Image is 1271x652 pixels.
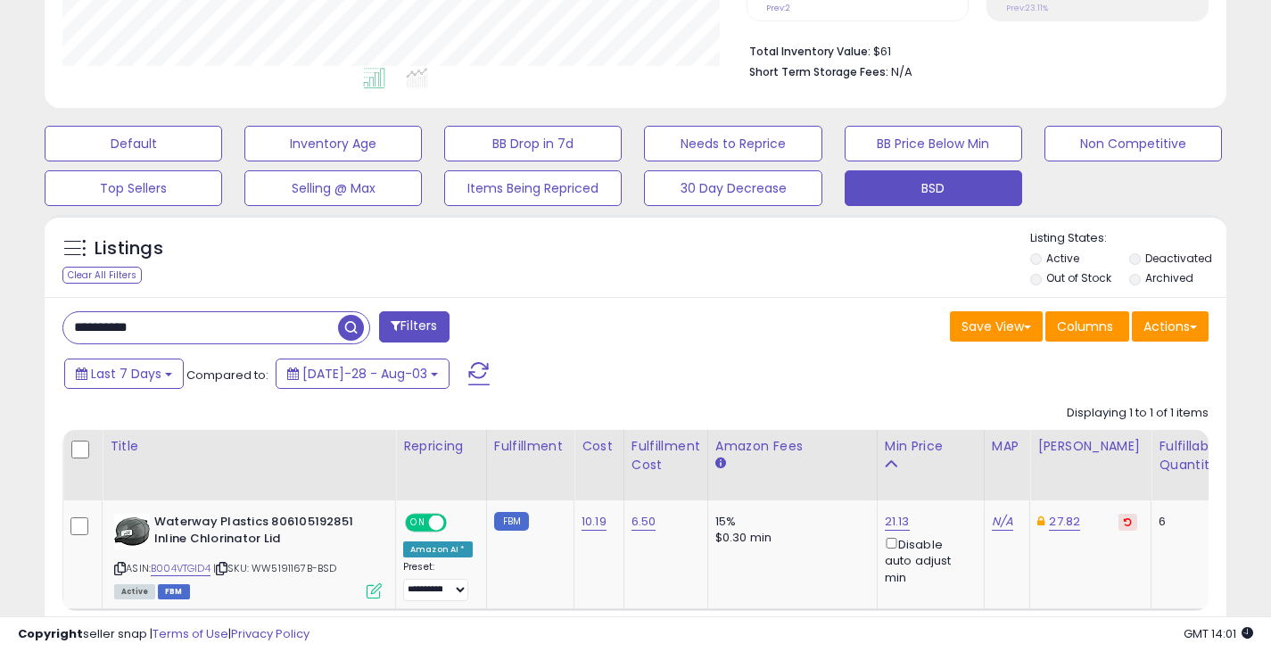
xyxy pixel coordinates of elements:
div: [PERSON_NAME] [1037,437,1143,456]
div: Displaying 1 to 1 of 1 items [1067,405,1209,422]
div: seller snap | | [18,626,309,643]
h5: Listings [95,236,163,261]
button: Save View [950,311,1043,342]
small: FBM [494,512,529,531]
div: Min Price [885,437,977,456]
button: Items Being Repriced [444,170,622,206]
div: Clear All Filters [62,267,142,284]
span: | SKU: WW5191167B-BSD [213,561,337,575]
a: Terms of Use [153,625,228,642]
button: Filters [379,311,449,343]
span: Last 7 Days [91,365,161,383]
div: Title [110,437,388,456]
div: ASIN: [114,514,382,597]
div: 15% [715,514,863,530]
div: Fulfillment [494,437,566,456]
div: Fulfillment Cost [631,437,700,475]
a: 10.19 [582,513,607,531]
label: Out of Stock [1046,270,1111,285]
button: Non Competitive [1044,126,1222,161]
div: Amazon Fees [715,437,870,456]
button: BSD [845,170,1022,206]
a: B004VTGID4 [151,561,210,576]
b: Waterway Plastics 806105192851 Inline Chlorinator Lid [154,514,371,551]
label: Archived [1145,270,1193,285]
b: Short Term Storage Fees: [749,64,888,79]
div: Amazon AI * [403,541,473,557]
p: Listing States: [1030,230,1226,247]
button: Default [45,126,222,161]
button: Top Sellers [45,170,222,206]
img: 416KJGdhTbL._SL40_.jpg [114,514,150,549]
button: [DATE]-28 - Aug-03 [276,359,450,389]
div: Repricing [403,437,479,456]
a: 6.50 [631,513,656,531]
small: Amazon Fees. [715,456,726,472]
a: 27.82 [1049,513,1080,531]
button: BB Price Below Min [845,126,1022,161]
div: Disable auto adjust min [885,534,970,586]
button: Columns [1045,311,1129,342]
span: OFF [444,516,473,531]
a: Privacy Policy [231,625,309,642]
span: FBM [158,584,190,599]
b: Total Inventory Value: [749,44,871,59]
button: Actions [1132,311,1209,342]
div: $0.30 min [715,530,863,546]
span: ON [407,516,429,531]
button: Needs to Reprice [644,126,821,161]
small: Prev: 23.11% [1006,3,1048,13]
small: Prev: 2 [766,3,790,13]
a: N/A [992,513,1013,531]
span: Columns [1057,318,1113,335]
div: Fulfillable Quantity [1159,437,1220,475]
div: Preset: [403,561,473,601]
label: Deactivated [1145,251,1212,266]
label: Active [1046,251,1079,266]
span: N/A [891,63,912,80]
span: 2025-08-11 14:01 GMT [1184,625,1253,642]
div: MAP [992,437,1022,456]
button: Last 7 Days [64,359,184,389]
button: 30 Day Decrease [644,170,821,206]
div: Cost [582,437,616,456]
span: Compared to: [186,367,268,384]
button: Selling @ Max [244,170,422,206]
li: $61 [749,39,1195,61]
strong: Copyright [18,625,83,642]
button: Inventory Age [244,126,422,161]
div: 6 [1159,514,1214,530]
span: [DATE]-28 - Aug-03 [302,365,427,383]
span: All listings currently available for purchase on Amazon [114,584,155,599]
button: BB Drop in 7d [444,126,622,161]
a: 21.13 [885,513,910,531]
